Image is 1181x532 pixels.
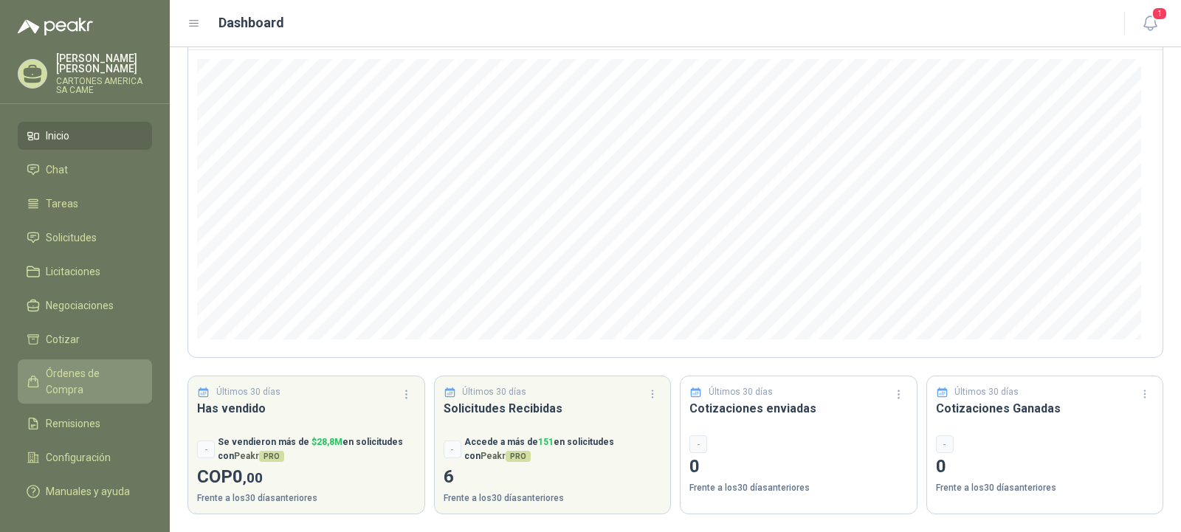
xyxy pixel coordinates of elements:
span: PRO [259,451,284,462]
span: Configuración [46,449,111,466]
a: Órdenes de Compra [18,359,152,404]
span: 151 [538,437,554,447]
p: Últimos 30 días [462,385,526,399]
span: 0 [233,466,263,487]
p: CARTONES AMERICA SA CAME [56,77,152,94]
span: Órdenes de Compra [46,365,138,398]
span: Licitaciones [46,263,100,280]
a: Inicio [18,122,152,150]
span: $ 28,8M [311,437,342,447]
img: Logo peakr [18,18,93,35]
h3: Cotizaciones enviadas [689,399,908,418]
h3: Has vendido [197,399,416,418]
span: 1 [1151,7,1168,21]
div: - [197,441,215,458]
a: Cotizar [18,325,152,353]
a: Solicitudes [18,224,152,252]
p: Frente a los 30 días anteriores [197,491,416,505]
p: 6 [444,463,662,491]
span: Negociaciones [46,297,114,314]
span: Remisiones [46,415,100,432]
p: Últimos 30 días [709,385,773,399]
p: Frente a los 30 días anteriores [444,491,662,505]
div: - [936,435,954,453]
button: 1 [1137,10,1163,37]
span: ,00 [243,469,263,486]
a: Manuales y ayuda [18,477,152,505]
a: Remisiones [18,410,152,438]
div: - [689,435,707,453]
span: Solicitudes [46,229,97,246]
p: [PERSON_NAME] [PERSON_NAME] [56,53,152,74]
div: - [444,441,461,458]
h3: Cotizaciones Ganadas [936,399,1154,418]
p: Últimos 30 días [216,385,280,399]
p: 0 [689,453,908,481]
span: PRO [506,451,531,462]
a: Configuración [18,443,152,471]
p: Accede a más de en solicitudes con [464,435,662,463]
span: Inicio [46,128,69,144]
span: Peakr [481,451,531,461]
p: COP [197,463,416,491]
a: Tareas [18,190,152,218]
a: Chat [18,156,152,184]
p: Se vendieron más de en solicitudes con [218,435,416,463]
p: 0 [936,453,1154,481]
p: Frente a los 30 días anteriores [689,481,908,495]
a: Negociaciones [18,291,152,319]
span: Peakr [234,451,284,461]
span: Chat [46,162,68,178]
span: Cotizar [46,331,80,348]
p: Frente a los 30 días anteriores [936,481,1154,495]
h1: Dashboard [218,13,284,33]
a: Licitaciones [18,258,152,286]
span: Tareas [46,196,78,212]
p: Últimos 30 días [954,385,1019,399]
h3: Solicitudes Recibidas [444,399,662,418]
span: Manuales y ayuda [46,483,130,500]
